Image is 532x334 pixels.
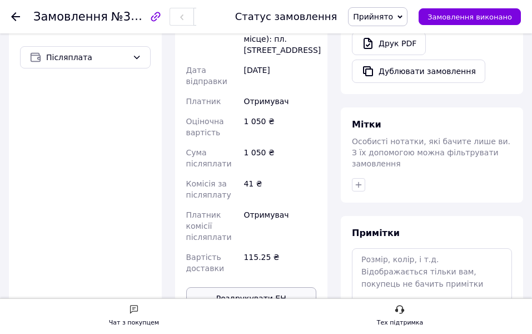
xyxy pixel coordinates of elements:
[352,32,426,55] a: Друк PDF
[353,12,393,21] span: Прийнято
[352,137,510,168] span: Особисті нотатки, які бачите лише ви. З їх допомогою можна фільтрувати замовлення
[352,60,485,83] button: Дублювати замовлення
[33,10,108,23] span: Замовлення
[241,60,319,91] div: [DATE]
[186,117,224,137] span: Оціночна вартість
[111,9,190,23] span: №361648205
[11,11,20,22] div: Повернутися назад
[241,143,319,174] div: 1 050 ₴
[46,51,128,63] span: Післяплата
[427,13,512,21] span: Замовлення виконано
[241,91,319,111] div: Отримувач
[186,179,231,199] span: Комісія за післяплату
[109,317,159,328] div: Чат з покупцем
[241,205,319,247] div: Отримувач
[186,210,232,242] span: Платник комісії післяплати
[186,253,224,273] span: Вартість доставки
[419,8,521,25] button: Замовлення виконано
[352,119,381,130] span: Мітки
[186,148,232,168] span: Сума післяплати
[235,11,337,22] div: Статус замовлення
[352,228,400,238] span: Примітки
[186,97,221,106] span: Платник
[241,174,319,205] div: 41 ₴
[186,66,227,86] span: Дата відправки
[186,287,317,310] button: Роздрукувати ЕН
[377,317,424,328] div: Тех підтримка
[241,247,319,278] div: 115.25 ₴
[20,25,57,36] span: Оплата
[241,111,319,143] div: 1 050 ₴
